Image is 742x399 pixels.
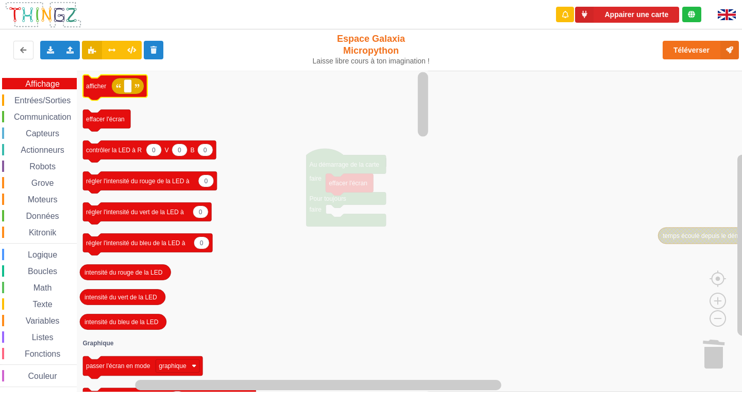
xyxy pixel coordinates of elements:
span: Affichage [24,79,61,88]
span: Texte [31,300,54,309]
span: Entrées/Sorties [13,96,72,105]
span: Communication [12,113,73,121]
span: Actionneurs [19,146,66,154]
text: effacer l'écran [86,116,125,123]
span: Couleur [27,372,59,380]
text: 0 [200,240,204,247]
text: intensité du rouge de la LED [85,269,163,276]
img: thingz_logo.png [5,1,82,28]
text: contrôler la LED à R [86,147,142,154]
text: intensité du bleu de la LED [85,318,159,326]
img: gb.png [718,9,736,20]
text: B [191,147,195,154]
div: Tu es connecté au serveur de création de Thingz [682,7,701,22]
text: 0 [199,209,203,216]
text: 0 [152,147,156,154]
span: Kitronik [27,228,58,237]
div: Laisse libre cours à ton imagination ! [308,57,434,66]
span: Robots [28,162,57,171]
text: V [165,147,169,154]
span: Grove [30,179,56,187]
text: régler l'intensité du rouge de la LED à [86,178,190,185]
button: Appairer une carte [575,7,679,23]
text: Graphique [83,340,114,347]
span: Capteurs [24,129,61,138]
text: 0 [204,178,208,185]
span: Listes [30,333,55,342]
text: 0 [178,147,181,154]
text: régler l'intensité du vert de la LED à [86,209,184,216]
span: Variables [24,316,61,325]
text: passer l'écran en mode [86,362,150,370]
text: 0 [204,147,207,154]
text: régler l'intensité du bleu de la LED à [86,240,185,247]
text: graphique [159,362,187,370]
span: Moteurs [26,195,59,204]
div: Espace Galaxia Micropython [308,33,434,66]
text: afficher [86,83,106,90]
span: Fonctions [23,349,62,358]
text: intensité du vert de la LED [85,294,157,301]
span: Boucles [26,267,59,276]
span: Math [32,283,54,292]
button: Téléverser [663,41,739,59]
span: Logique [26,250,59,259]
span: Données [25,212,61,220]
